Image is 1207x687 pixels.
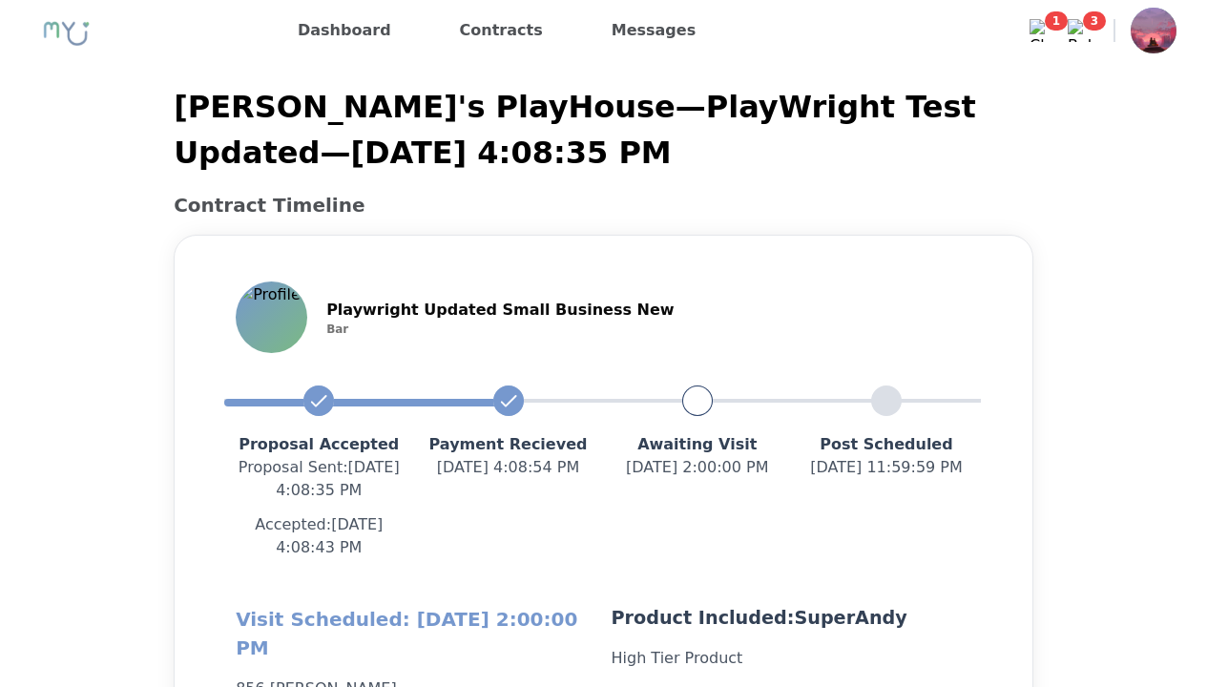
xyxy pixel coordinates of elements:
[326,299,674,322] p: Playwright Updated Small Business New
[174,191,1033,219] h2: Contract Timeline
[1030,19,1052,42] img: Chat
[452,15,551,46] a: Contracts
[290,15,399,46] a: Dashboard
[1068,19,1091,42] img: Bell
[1131,8,1176,53] img: Profile
[612,647,971,670] p: High Tier Product
[224,513,413,559] p: Accepted: [DATE] 4:08:43 PM
[174,84,1033,176] p: [PERSON_NAME]'s PlayHouse — PlayWright Test Updated — [DATE] 4:08:35 PM
[224,456,413,502] p: Proposal Sent : [DATE] 4:08:35 PM
[224,433,413,456] p: Proposal Accepted
[413,433,602,456] p: Payment Recieved
[413,456,602,479] p: [DATE] 4:08:54 PM
[604,15,703,46] a: Messages
[792,433,981,456] p: Post Scheduled
[603,433,792,456] p: Awaiting Visit
[603,456,792,479] p: [DATE] 2:00:00 PM
[326,322,674,337] p: Bar
[612,605,971,632] p: Product Included: SuperAndy
[1083,11,1106,31] span: 3
[1045,11,1068,31] span: 1
[792,456,981,479] p: [DATE] 11:59:59 PM
[236,605,595,662] h2: Visit Scheduled: [DATE] 2:00:00 PM
[238,283,305,351] img: Profile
